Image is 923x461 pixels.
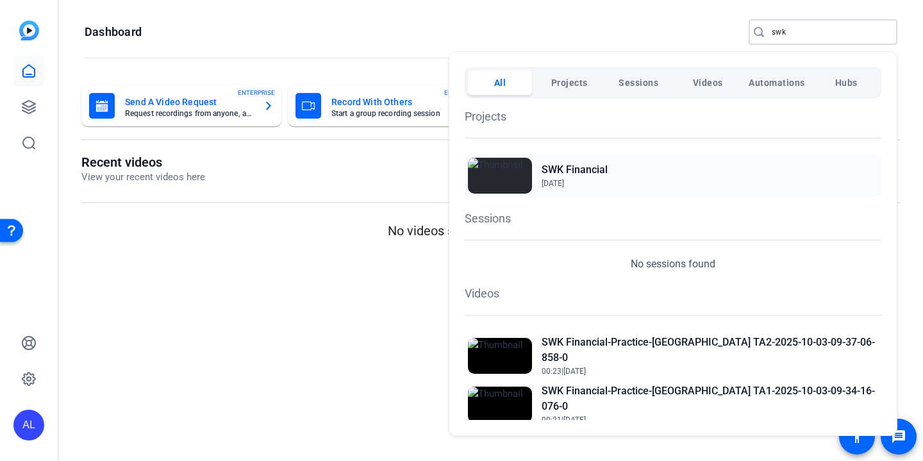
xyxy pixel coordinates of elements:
[563,367,586,376] span: [DATE]
[561,367,563,376] span: |
[542,383,878,414] h2: SWK Financial-Practice-[GEOGRAPHIC_DATA] TA1-2025-10-03-09-34-16-076-0
[542,162,608,178] h2: SWK Financial
[542,179,564,188] span: [DATE]
[749,71,805,94] span: Automations
[468,387,532,423] img: Thumbnail
[563,415,586,424] span: [DATE]
[693,71,723,94] span: Videos
[494,71,506,94] span: All
[631,256,715,272] p: No sessions found
[542,415,561,424] span: 00:21
[835,71,858,94] span: Hubs
[551,71,588,94] span: Projects
[542,335,878,365] h2: SWK Financial-Practice-[GEOGRAPHIC_DATA] TA2-2025-10-03-09-37-06-858-0
[619,71,658,94] span: Sessions
[561,415,563,424] span: |
[465,108,881,125] h1: Projects
[542,367,561,376] span: 00:23
[465,285,881,302] h1: Videos
[465,210,881,227] h1: Sessions
[468,338,532,374] img: Thumbnail
[468,158,532,194] img: Thumbnail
